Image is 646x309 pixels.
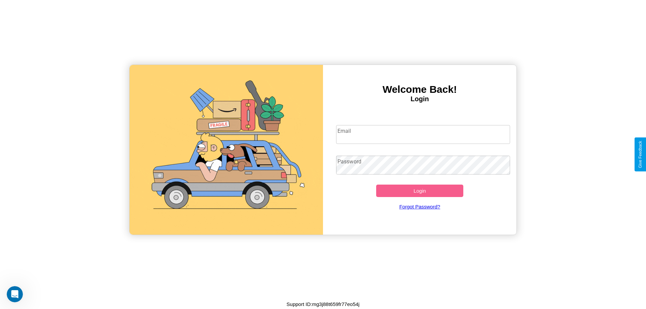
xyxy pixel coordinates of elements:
div: Give Feedback [638,141,643,168]
button: Login [376,185,463,197]
h3: Welcome Back! [323,84,516,95]
a: Forgot Password? [333,197,507,216]
h4: Login [323,95,516,103]
iframe: Intercom live chat [7,286,23,302]
img: gif [130,65,323,235]
p: Support ID: mg3j88t659fr77eo54j [287,300,360,309]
